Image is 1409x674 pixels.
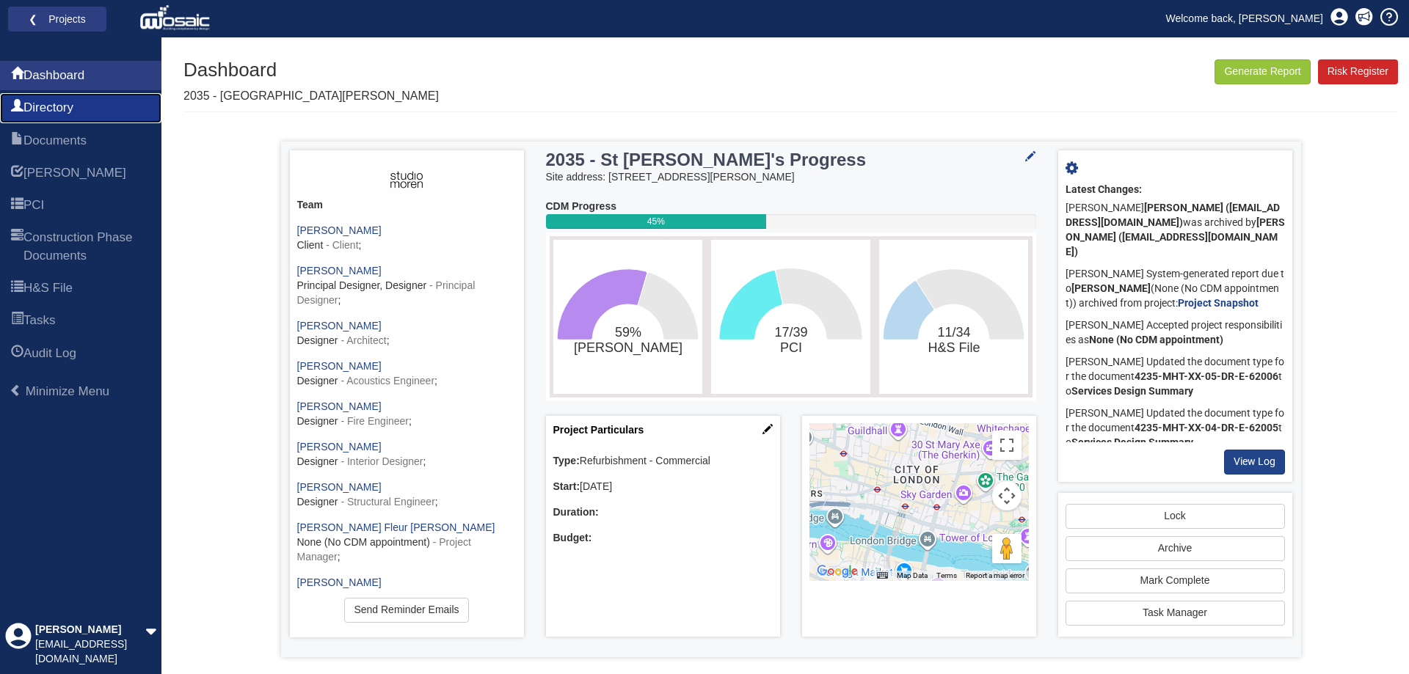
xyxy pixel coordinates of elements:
span: HARI [11,165,23,183]
a: Task Manager [1066,601,1285,626]
a: Risk Register [1318,59,1398,84]
a: [PERSON_NAME] [297,265,382,276]
span: Designer [297,375,338,387]
svg: 11/34​H&S File [883,243,1024,390]
div: Refurbishment - Commercial [553,454,773,469]
div: ; [297,440,517,469]
a: Project Snapshot [1178,297,1259,309]
span: - Client [326,239,358,251]
p: 2035 - [GEOGRAPHIC_DATA][PERSON_NAME] [183,88,439,105]
span: - Project Manager [297,536,471,563]
a: Lock [1066,504,1285,529]
svg: 17/39​PCI [715,243,867,390]
span: Minimize Menu [10,384,22,397]
span: Dashboard [11,67,23,85]
b: Services Design Summary [1071,385,1193,397]
b: [PERSON_NAME] ([EMAIL_ADDRESS][DOMAIN_NAME]) [1066,216,1285,257]
span: Tasks [23,312,55,329]
span: Minimize Menu [26,384,109,398]
a: [PERSON_NAME] [297,400,382,412]
a: [PERSON_NAME] [297,441,382,453]
b: [PERSON_NAME] ([EMAIL_ADDRESS][DOMAIN_NAME]) [1066,202,1280,228]
span: Documents [23,132,87,150]
div: Team [297,198,517,213]
div: [PERSON_NAME] [35,623,145,637]
h3: 2035 - St [PERSON_NAME]'s Progress [546,150,951,169]
img: ASH3fIiKEy5lAAAAAElFTkSuQmCC [363,165,450,194]
span: H&S File [23,279,73,297]
span: Client [297,239,324,251]
b: Services Design Summary [1071,436,1193,448]
span: - Fire Engineer [341,415,409,427]
button: Drag Pegman onto the map to open Street View [992,534,1022,563]
a: Report a map error [966,571,1024,579]
text: 17/39 [774,325,807,355]
tspan: PCI [780,340,802,355]
span: - Architect [341,334,386,346]
div: ; [297,400,517,429]
div: [EMAIL_ADDRESS][DOMAIN_NAME] [35,637,145,667]
span: None (No CDM appointment) [297,536,430,548]
b: [PERSON_NAME] [1071,282,1151,294]
svg: 59%​HARI [557,243,699,390]
img: logo_white.png [139,4,214,33]
div: ; [297,224,517,253]
span: H&S File [11,280,23,298]
b: Duration: [553,506,599,518]
div: Site address: [STREET_ADDRESS][PERSON_NAME] [546,170,1036,185]
span: PCI [11,197,23,215]
div: ; [297,480,517,510]
b: Type: [553,455,580,466]
tspan: [PERSON_NAME] [573,340,682,356]
text: 11/34 [928,325,980,355]
b: Budget: [553,532,592,543]
button: Map camera controls [992,481,1022,510]
a: Terms (opens in new tab) [936,571,957,579]
div: [PERSON_NAME] Updated the document type for the document to [1066,351,1285,403]
div: 45% [546,214,767,229]
span: Principal Designer, Designer [297,279,427,291]
span: Designer [297,455,338,467]
a: [PERSON_NAME] [297,481,382,493]
a: Welcome back, [PERSON_NAME] [1155,7,1334,29]
span: Directory [23,99,73,117]
div: [PERSON_NAME] Updated the document type for the document to [1066,403,1285,454]
button: Generate Report [1215,59,1310,84]
span: Dashboard [23,67,84,84]
div: CDM Progress [546,199,1036,214]
span: Designer [297,334,338,346]
span: Audit Log [23,345,76,362]
iframe: Chat [1347,608,1398,663]
div: Latest Changes: [1066,183,1285,197]
a: Open this area in Google Maps (opens a new window) [813,562,862,581]
b: None (No CDM appointment) [1089,334,1223,345]
div: ; [297,359,517,389]
span: Construction Phase Documents [11,230,23,265]
span: - Acoustics Engineer [341,375,434,387]
h1: Dashboard [183,59,439,81]
span: - Structural Engineer [341,496,434,508]
span: - Interior Designer [341,455,423,467]
span: HARI [23,164,126,182]
a: Project Particulars [553,424,644,436]
button: Map Data [897,571,928,581]
a: [PERSON_NAME] [297,576,382,588]
img: Google [813,562,862,581]
div: ; [297,264,517,308]
b: 4235-MHT-XX-05-DR-E-62006 [1135,370,1278,382]
div: [PERSON_NAME] was archived by [1066,197,1285,263]
span: Designer [297,415,338,427]
div: ; [297,576,517,620]
button: Keyboard shortcuts [877,571,887,581]
div: ; [297,521,517,565]
div: [DATE] [553,480,773,494]
span: Documents [11,133,23,150]
a: ❮ Projects [18,10,97,29]
span: Audit Log [11,345,23,363]
button: Toggle fullscreen view [992,431,1022,460]
button: Archive [1066,536,1285,561]
div: Project Location [802,416,1036,637]
text: 59% [573,325,682,356]
tspan: H&S File [928,340,980,355]
a: [PERSON_NAME] [297,360,382,372]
